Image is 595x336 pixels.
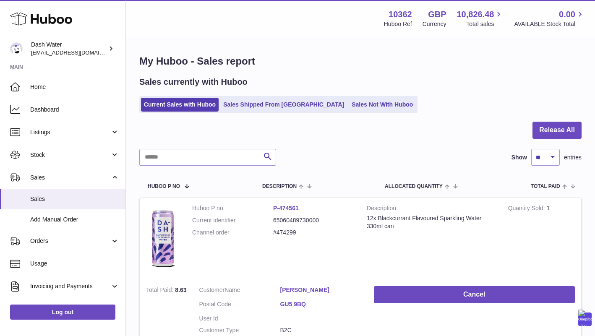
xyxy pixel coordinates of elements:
[148,184,180,189] span: Huboo P no
[199,315,280,323] dt: User Id
[199,300,280,310] dt: Postal Code
[374,286,575,303] button: Cancel
[139,55,582,68] h1: My Huboo - Sales report
[30,83,119,91] span: Home
[262,184,297,189] span: Description
[559,9,575,20] span: 0.00
[30,282,110,290] span: Invoicing and Payments
[31,41,107,57] div: Dash Water
[146,204,180,271] img: 103621706197826.png
[457,9,504,28] a: 10,826.48 Total sales
[30,195,119,203] span: Sales
[30,216,119,224] span: Add Manual Order
[192,229,273,237] dt: Channel order
[280,300,361,308] a: GU5 9BQ
[31,49,123,56] span: [EMAIL_ADDRESS][DOMAIN_NAME]
[175,287,186,293] span: 8.63
[199,287,225,293] span: Customer
[273,205,299,211] a: P-474561
[457,9,494,20] span: 10,826.48
[220,98,347,112] a: Sales Shipped From [GEOGRAPHIC_DATA]
[428,9,446,20] strong: GBP
[30,128,110,136] span: Listings
[141,98,219,112] a: Current Sales with Huboo
[199,286,280,296] dt: Name
[30,260,119,268] span: Usage
[10,42,23,55] img: bea@dash-water.com
[367,204,496,214] strong: Description
[367,214,496,230] div: 12x Blackcurrant Flavoured Sparkling Water 330ml can
[564,154,582,161] span: entries
[511,154,527,161] label: Show
[273,216,354,224] dd: 65060489730000
[466,20,504,28] span: Total sales
[423,20,446,28] div: Currency
[30,174,110,182] span: Sales
[349,98,416,112] a: Sales Not With Huboo
[384,20,412,28] div: Huboo Ref
[146,287,175,295] strong: Total Paid
[199,326,280,334] dt: Customer Type
[273,229,354,237] dd: #474299
[531,184,560,189] span: Total paid
[532,122,582,139] button: Release All
[502,198,581,280] td: 1
[30,237,110,245] span: Orders
[10,305,115,320] a: Log out
[508,205,547,214] strong: Quantity Sold
[385,184,443,189] span: ALLOCATED Quantity
[139,76,248,88] h2: Sales currently with Huboo
[30,151,110,159] span: Stock
[514,20,585,28] span: AVAILABLE Stock Total
[192,204,273,212] dt: Huboo P no
[514,9,585,28] a: 0.00 AVAILABLE Stock Total
[389,9,412,20] strong: 10362
[192,216,273,224] dt: Current identifier
[280,326,361,334] dd: B2C
[280,286,361,294] a: [PERSON_NAME]
[30,106,119,114] span: Dashboard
